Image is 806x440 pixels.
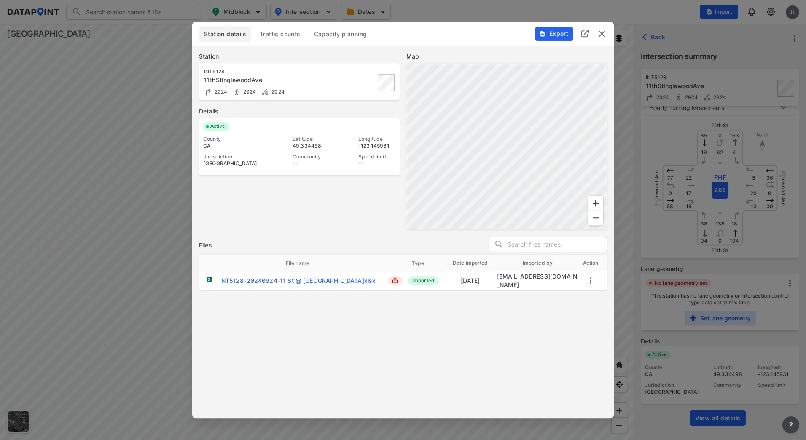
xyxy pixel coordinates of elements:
div: INT5128 [204,68,333,75]
div: [GEOGRAPHIC_DATA] [203,160,264,167]
img: File%20-%20Download.70cf71cd.svg [539,30,546,37]
div: -- [358,160,395,167]
span: 2024 [241,89,256,95]
img: lock_close.8fab59a9.svg [392,277,398,283]
label: Station [199,52,400,61]
div: -123.145931 [358,142,395,149]
span: Traffic counts [260,30,301,38]
button: delete [597,29,607,39]
h3: Files [199,241,212,250]
img: Bicycle count [261,88,269,96]
div: Longitude [358,136,395,142]
span: ? [787,420,794,430]
span: Imported [408,276,439,285]
th: Date imported [444,255,497,271]
div: Jurisdiction [203,153,264,160]
svg: Zoom In [591,198,601,208]
span: Station details [204,30,246,38]
div: basic tabs example [199,26,607,42]
button: more [782,416,799,433]
span: File name [286,260,320,267]
div: Latitude [293,136,330,142]
input: Search files names [508,238,607,251]
button: Export [535,27,573,41]
img: xlsx.b1bb01d6.svg [206,276,212,283]
th: Action [578,255,603,271]
button: more [586,276,596,286]
span: 2024 [212,89,228,95]
div: 49.334498 [293,142,330,149]
th: Imported by [497,255,579,271]
td: [DATE] [444,273,497,289]
img: Turning count [204,88,212,96]
div: CA [203,142,264,149]
img: Pedestrian count [233,88,241,96]
span: Export [540,30,568,38]
img: close.efbf2170.svg [597,29,607,39]
div: Zoom In [588,195,604,211]
svg: Zoom Out [591,213,601,223]
div: -- [293,160,330,167]
label: Details [199,107,400,115]
span: Active [207,122,229,131]
img: full_screen.b7bf9a36.svg [580,28,590,38]
div: stackhouseed@gmail.com [497,272,579,289]
div: County [203,136,264,142]
div: Community [293,153,330,160]
div: INT5128-20240924-11 St @ Inglewood Ave.xlsx [219,276,376,285]
div: Zoom Out [588,210,604,226]
span: Capacity planning [314,30,367,38]
div: Speed limit [358,153,395,160]
div: 11thStInglewoodAve [204,76,333,84]
span: Type [412,260,435,267]
label: Map [406,52,607,61]
span: 2024 [269,89,285,95]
